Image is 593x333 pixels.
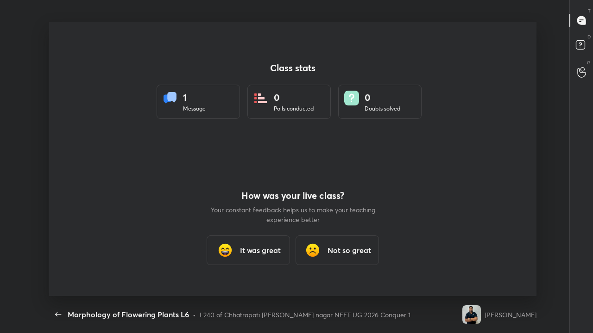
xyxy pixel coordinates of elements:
[365,91,400,105] div: 0
[209,190,376,201] h4: How was your live class?
[274,105,314,113] div: Polls conducted
[240,245,281,256] h3: It was great
[587,33,591,40] p: D
[587,59,591,66] p: G
[183,105,206,113] div: Message
[200,310,410,320] div: L240 of Chhatrapati [PERSON_NAME] nagar NEET UG 2026 Conquer 1
[588,7,591,14] p: T
[183,91,206,105] div: 1
[365,105,400,113] div: Doubts solved
[462,305,481,324] img: e79474230d8842dfbc566d253cde689a.jpg
[193,310,196,320] div: •
[328,245,371,256] h3: Not so great
[216,241,234,259] img: grinning_face_with_smiling_eyes_cmp.gif
[274,91,314,105] div: 0
[485,310,536,320] div: [PERSON_NAME]
[344,91,359,105] img: doubts.8a449be9.svg
[253,91,268,105] img: statsPoll.b571884d.svg
[209,205,376,224] p: Your constant feedback helps us to make your teaching experience better
[163,91,177,105] img: statsMessages.856aad98.svg
[303,241,322,259] img: frowning_face_cmp.gif
[68,309,189,320] div: Morphology of Flowering Plants L6
[157,62,429,74] h4: Class stats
